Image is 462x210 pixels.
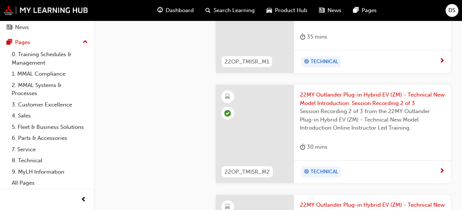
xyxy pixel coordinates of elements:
[448,6,455,15] span: DS
[9,166,91,178] a: 9. MyLH Information
[151,3,200,18] a: guage-iconDashboard
[362,6,377,15] span: Pages
[300,142,305,152] span: duration-icon
[300,142,327,152] div: 30 mins
[205,6,211,15] span: search-icon
[7,24,12,31] span: news-icon
[9,68,91,80] a: 1. MMAL Compliance
[157,6,163,15] span: guage-icon
[9,177,91,189] a: All Pages
[439,58,445,65] span: next-icon
[304,167,309,177] span: target-icon
[9,99,91,111] a: 3. Customer Excellence
[3,36,91,49] button: Pages
[200,3,261,18] a: search-iconSearch Learning
[275,6,307,15] span: Product Hub
[214,6,255,15] span: Search Learning
[7,39,12,46] span: pages-icon
[3,21,91,34] a: News
[304,57,309,67] span: target-icon
[300,91,445,107] span: 22MY Outlander Plug-in Hybrid EV (ZM) - Technical New Model Introduction: Session Recording 2 of 3
[347,3,383,18] a: pages-iconPages
[15,23,29,32] div: News
[9,144,91,155] a: 7. Service
[9,133,91,144] a: 6. Parts & Accessories
[83,37,88,47] span: up-icon
[439,168,445,175] span: next-icon
[224,110,231,117] span: learningRecordVerb_COMPLETE-icon
[261,3,313,18] a: car-iconProduct Hub
[9,80,91,99] a: 2. MMAL Systems & Processes
[216,85,451,183] a: 22OP_TMISR_M222MY Outlander Plug-in Hybrid EV (ZM) - Technical New Model Introduction: Session Re...
[15,38,30,47] div: Pages
[225,168,270,176] span: 22OP_TMISR_M2
[9,110,91,122] a: 4. Sales
[9,155,91,166] a: 8. Technical
[300,32,327,41] div: 35 mins
[266,6,272,15] span: car-icon
[445,4,458,17] button: DS
[300,32,305,41] span: duration-icon
[300,107,445,132] span: Session Recording 2 of 3 from the 22MY Outlander Plug-in Hybrid EV (ZM) - Technical New Model Int...
[313,3,347,18] a: news-iconNews
[81,195,86,204] span: prev-icon
[311,168,338,176] span: TECHNICAL
[225,92,230,102] span: learningResourceType_ELEARNING-icon
[353,6,359,15] span: pages-icon
[225,58,269,66] span: 22OP_TMISR_M1
[311,58,338,66] span: TECHNICAL
[9,122,91,133] a: 5. Fleet & Business Solutions
[166,6,194,15] span: Dashboard
[9,49,91,68] a: 0. Training Schedules & Management
[4,6,88,15] img: mmal
[327,6,341,15] span: News
[319,6,325,15] span: news-icon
